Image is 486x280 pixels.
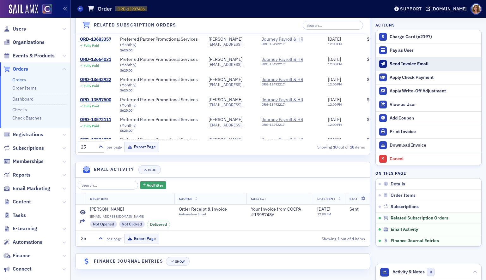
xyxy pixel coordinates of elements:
[328,62,342,66] time: 12:00 PM
[13,145,44,152] span: Subscriptions
[12,85,37,91] a: Order Items
[262,97,319,103] a: Journey Payroll & HR
[38,4,52,15] a: View Homepage
[400,6,422,12] div: Support
[3,185,50,192] a: Email Marketing
[367,117,383,122] span: $625.00
[120,137,200,148] a: Preferred Partner Promotional Services (Monthly)
[262,117,319,129] span: Journey Payroll & HR
[3,131,43,138] a: Registrations
[376,138,481,152] a: Download Invoice
[376,98,481,111] button: View as User
[392,269,425,275] span: Activity & Notes
[390,88,478,94] div: Apply Write-Off Adjustment
[3,198,31,205] a: Content
[262,117,319,123] a: Journey Payroll & HR
[328,122,342,127] time: 12:00 PM
[120,82,137,87] span: ( Monthly )
[120,88,132,92] span: $625.00
[390,34,478,40] div: Charge Card (x2197)
[94,258,163,265] h4: Finance Journal Entries
[209,117,242,123] a: [PERSON_NAME]
[427,268,435,276] span: 0
[118,6,145,12] span: ORD-13987486
[209,62,253,67] span: [EMAIL_ADDRESS][DOMAIN_NAME]
[262,77,319,89] span: Journey Payroll & HR
[390,143,478,148] div: Download Invoice
[147,221,170,228] div: Delivered
[179,196,192,201] span: Source
[375,170,482,176] h4: On this page
[274,236,365,242] div: Showing out of items
[209,82,253,87] span: [EMAIL_ADDRESS][DOMAIN_NAME]
[317,212,331,216] time: 12:00 PM
[431,6,467,12] div: [DOMAIN_NAME]
[209,77,242,83] div: [PERSON_NAME]
[209,57,242,62] a: [PERSON_NAME]
[13,52,55,59] span: Events & Products
[12,107,27,113] a: Checks
[3,158,44,165] a: Memberships
[328,97,341,102] span: [DATE]
[3,239,42,246] a: Automations
[251,196,266,201] span: Subject
[262,102,319,109] div: ORG-13492217
[274,144,365,150] div: Showing out of items
[12,115,42,121] a: Check Batches
[262,62,319,68] div: ORG-13492217
[94,166,134,173] h4: Email Activity
[175,260,185,263] div: Show
[390,61,478,67] div: Send Invoice Email
[262,77,319,83] a: Journey Payroll & HR
[120,97,200,108] a: Preferred Partner Promotional Services (Monthly)
[3,39,45,46] a: Organizations
[262,57,319,69] span: Journey Payroll & HR
[120,97,200,108] span: Preferred Partner Promotional Services
[262,137,319,149] span: Journey Payroll & HR
[120,129,132,133] span: $625.00
[120,37,200,48] a: Preferred Partner Promotional Services (Monthly)
[209,123,253,127] span: [EMAIL_ADDRESS][DOMAIN_NAME]
[209,97,242,103] a: [PERSON_NAME]
[328,42,342,46] time: 12:00 PM
[9,4,38,15] img: SailAMX
[13,26,26,32] span: Users
[349,196,362,201] span: Status
[251,207,308,218] span: Your Invoice from COCPA #13987486
[148,168,156,172] div: Hide
[120,137,200,148] span: Preferred Partner Promotional Services
[367,137,383,143] span: $625.00
[80,37,111,42] a: ORD-13683357
[262,57,319,62] a: Journey Payroll & HR
[317,206,330,212] span: [DATE]
[262,37,319,49] span: Journey Payroll & HR
[179,212,236,216] div: Automation Email
[391,215,448,221] span: Related Subscription Orders
[209,42,253,47] span: [EMAIL_ADDRESS][DOMAIN_NAME]
[120,102,137,108] span: ( Monthly )
[376,111,481,125] button: Add Coupon
[80,117,111,123] a: ORD-13572111
[179,207,236,212] span: Order Receipt & Invoice
[120,77,200,88] span: Preferred Partner Promotional Services
[209,37,242,42] a: [PERSON_NAME]
[13,66,28,73] span: Orders
[42,4,52,14] img: SailAMX
[367,97,383,102] span: $625.00
[138,165,161,174] button: Hide
[390,156,478,162] div: Cancel
[262,97,319,109] span: Journey Payroll & HR
[98,5,112,13] h1: Order
[13,252,31,259] span: Finance
[317,196,336,201] span: Date Sent
[3,145,44,152] a: Subscriptions
[106,236,122,242] label: per page
[262,137,319,143] a: Journey Payroll & HR
[390,75,478,80] div: Apply Check Payment
[391,181,405,187] span: Details
[349,144,355,150] strong: 10
[262,123,319,129] div: ORG-13492217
